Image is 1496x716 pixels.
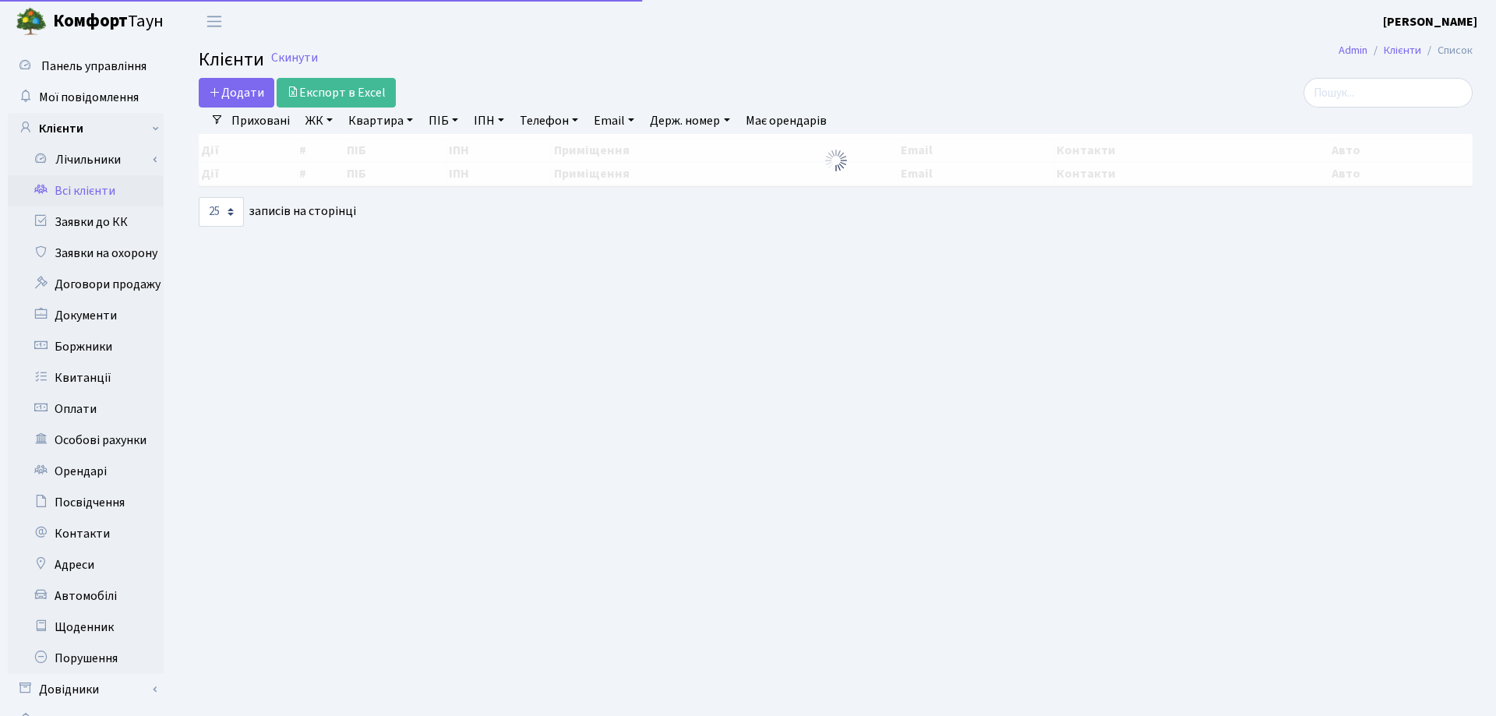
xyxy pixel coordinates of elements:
span: Мої повідомлення [39,89,139,106]
button: Переключити навігацію [195,9,234,34]
span: Додати [209,84,264,101]
a: Порушення [8,643,164,674]
a: Щоденник [8,612,164,643]
a: Додати [199,78,274,108]
a: Має орендарів [739,108,833,134]
a: Приховані [225,108,296,134]
a: Заявки на охорону [8,238,164,269]
a: Держ. номер [644,108,736,134]
select: записів на сторінці [199,197,244,227]
a: Телефон [513,108,584,134]
a: Експорт в Excel [277,78,396,108]
a: ПІБ [422,108,464,134]
a: Квитанції [8,362,164,393]
a: Автомобілі [8,580,164,612]
a: Клієнти [8,113,164,144]
a: Лічильники [18,144,164,175]
span: Панель управління [41,58,146,75]
a: Admin [1339,42,1367,58]
a: [PERSON_NAME] [1383,12,1477,31]
a: Посвідчення [8,487,164,518]
a: Квартира [342,108,419,134]
a: ЖК [299,108,339,134]
a: Довідники [8,674,164,705]
a: Панель управління [8,51,164,82]
input: Пошук... [1304,78,1473,108]
span: Клієнти [199,46,264,73]
a: Мої повідомлення [8,82,164,113]
a: Контакти [8,518,164,549]
b: [PERSON_NAME] [1383,13,1477,30]
a: ІПН [467,108,510,134]
li: Список [1421,42,1473,59]
a: Боржники [8,331,164,362]
img: Обробка... [824,148,849,173]
b: Комфорт [53,9,128,34]
a: Адреси [8,549,164,580]
a: Заявки до КК [8,206,164,238]
a: Email [587,108,640,134]
label: записів на сторінці [199,197,356,227]
a: Документи [8,300,164,331]
a: Договори продажу [8,269,164,300]
a: Оплати [8,393,164,425]
img: logo.png [16,6,47,37]
a: Орендарі [8,456,164,487]
a: Особові рахунки [8,425,164,456]
a: Скинути [271,51,318,65]
span: Таун [53,9,164,35]
a: Клієнти [1384,42,1421,58]
a: Всі клієнти [8,175,164,206]
nav: breadcrumb [1315,34,1496,67]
